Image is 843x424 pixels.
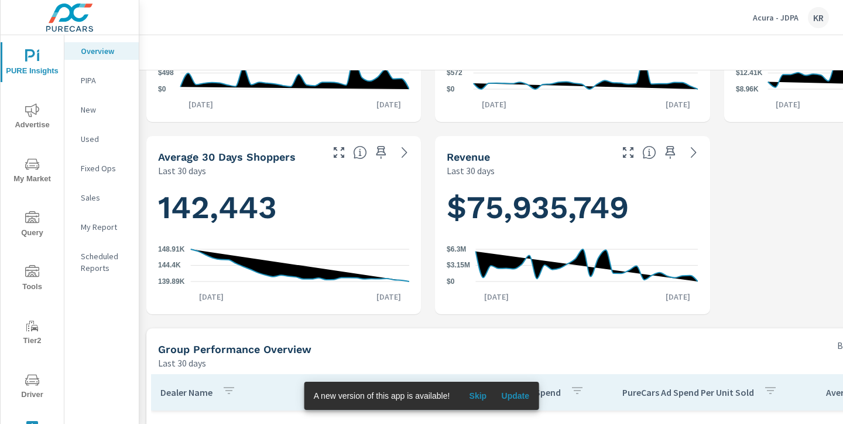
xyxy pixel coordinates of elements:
text: $0 [158,85,166,93]
h1: 142,443 [158,188,409,228]
p: [DATE] [191,291,232,303]
p: [DATE] [368,291,409,303]
div: New [64,101,139,118]
a: See more details in report [395,143,414,162]
span: Total sales revenue over the selected date range. [Source: This data is sourced from the dealer’s... [642,145,656,160]
text: 148.91K [158,245,185,253]
span: Query [4,211,60,240]
div: Scheduled Reports [64,247,139,277]
button: Make Fullscreen [619,143,638,162]
button: Skip [459,386,496,405]
p: Sales [81,192,129,203]
p: Overview [81,45,129,57]
button: Make Fullscreen [330,143,348,162]
text: 144.4K [158,262,181,270]
text: $6.3M [447,245,466,253]
text: $0 [447,85,455,93]
div: KR [808,7,829,28]
text: 139.89K [158,277,185,286]
p: PIPA [81,74,129,86]
p: [DATE] [474,99,515,110]
span: PURE Insights [4,49,60,78]
span: Driver [4,373,60,402]
text: $12.41K [736,69,763,77]
span: Save this to your personalized report [372,143,390,162]
span: Skip [464,391,492,401]
p: Acura - JDPA [753,12,799,23]
div: My Report [64,218,139,236]
text: $498 [158,69,174,77]
p: Dealer Name [160,386,213,398]
p: PureCars Ad Spend Per Unit Sold [622,386,754,398]
text: $572 [447,69,462,77]
p: Last 30 days [158,356,206,370]
p: [DATE] [767,99,808,110]
div: Sales [64,189,139,206]
span: Update [501,391,529,401]
h5: Average 30 Days Shoppers [158,151,296,163]
span: Save this to your personalized report [661,143,680,162]
span: Tier2 [4,319,60,348]
p: [DATE] [657,99,698,110]
p: [DATE] [476,291,517,303]
p: New [81,104,129,116]
span: A rolling 30 day total of daily Shoppers on the dealership website, averaged over the selected da... [353,145,367,160]
p: My Report [81,221,129,233]
span: A new version of this app is available! [314,391,450,401]
p: Fixed Ops [81,162,129,174]
p: Used [81,133,129,145]
text: $0 [447,277,455,286]
div: Overview [64,42,139,60]
p: [DATE] [657,291,698,303]
p: [DATE] [368,99,409,110]
text: $8.96K [736,85,759,93]
span: My Market [4,157,60,186]
h1: $75,935,749 [447,188,698,228]
div: Fixed Ops [64,160,139,177]
div: Used [64,130,139,148]
h5: Group Performance Overview [158,343,311,355]
p: Last 30 days [158,164,206,178]
button: Update [496,386,534,405]
p: [DATE] [180,99,221,110]
h5: Revenue [447,151,490,163]
span: Tools [4,265,60,294]
span: Advertise [4,103,60,132]
text: $3.15M [447,262,470,270]
p: Scheduled Reports [81,250,129,274]
div: PIPA [64,72,139,89]
p: Last 30 days [447,164,495,178]
a: See more details in report [684,143,703,162]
